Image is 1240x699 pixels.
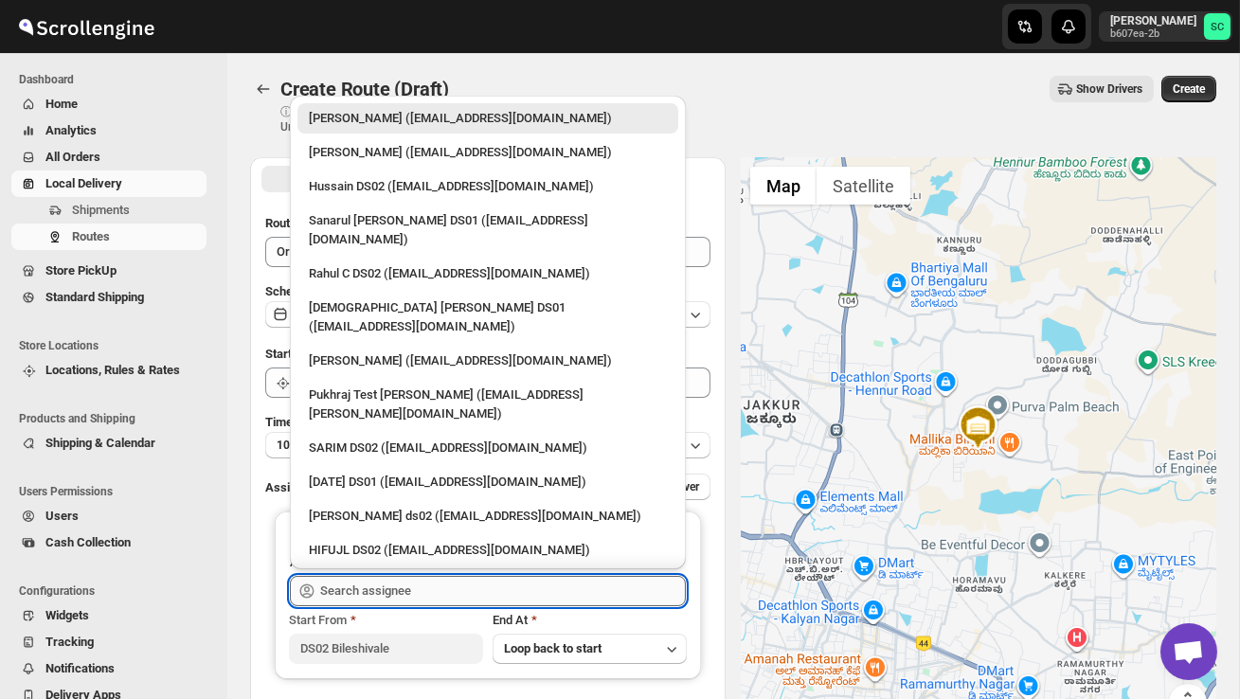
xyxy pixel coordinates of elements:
[45,176,122,190] span: Local Delivery
[1160,623,1217,680] div: Open chat
[15,3,157,50] img: ScrollEngine
[19,484,214,499] span: Users Permissions
[19,411,214,426] span: Products and Shipping
[19,583,214,599] span: Configurations
[45,363,180,377] span: Locations, Rules & Rates
[1204,13,1231,40] span: Sanjay chetri
[11,629,207,655] button: Tracking
[45,97,78,111] span: Home
[11,117,207,144] button: Analytics
[290,289,686,342] li: Islam Laskar DS01 (vixib74172@ikowat.com)
[309,298,667,336] div: [DEMOGRAPHIC_DATA] [PERSON_NAME] DS01 ([EMAIL_ADDRESS][DOMAIN_NAME])
[289,613,347,627] span: Start From
[11,602,207,629] button: Widgets
[1050,76,1154,102] button: Show Drivers
[11,430,207,457] button: Shipping & Calendar
[309,143,667,162] div: [PERSON_NAME] ([EMAIL_ADDRESS][DOMAIN_NAME])
[290,463,686,497] li: Raja DS01 (gasecig398@owlny.com)
[45,290,144,304] span: Standard Shipping
[1161,76,1216,102] button: Create
[290,531,686,565] li: HIFUJL DS02 (cepali9173@intady.com)
[1173,81,1205,97] span: Create
[11,224,207,250] button: Routes
[261,166,486,192] button: All Route Options
[493,611,687,630] div: End At
[290,565,686,600] li: 3 PL (hello@home-run.co)
[11,503,207,529] button: Users
[309,541,667,560] div: HIFUJL DS02 ([EMAIL_ADDRESS][DOMAIN_NAME])
[265,284,341,298] span: Scheduled for
[1099,11,1232,42] button: User menu
[11,529,207,556] button: Cash Collection
[750,167,817,205] button: Show street map
[817,167,910,205] button: Show satellite imagery
[309,177,667,196] div: Hussain DS02 ([EMAIL_ADDRESS][DOMAIN_NAME])
[309,109,667,128] div: [PERSON_NAME] ([EMAIL_ADDRESS][DOMAIN_NAME])
[265,432,710,458] button: 10 minutes
[45,509,79,523] span: Users
[290,255,686,289] li: Rahul C DS02 (rahul.chopra@home-run.co)
[290,168,686,202] li: Hussain DS02 (jarav60351@abatido.com)
[309,439,667,457] div: SARIM DS02 ([EMAIL_ADDRESS][DOMAIN_NAME])
[309,264,667,283] div: Rahul C DS02 ([EMAIL_ADDRESS][DOMAIN_NAME])
[504,641,602,655] span: Loop back to start
[290,376,686,429] li: Pukhraj Test Grewal (lesogip197@pariag.com)
[11,91,207,117] button: Home
[290,342,686,376] li: Vikas Rathod (lolegiy458@nalwan.com)
[11,197,207,224] button: Shipments
[45,123,97,137] span: Analytics
[290,497,686,531] li: Rashidul ds02 (vaseno4694@minduls.com)
[277,438,333,453] span: 10 minutes
[45,436,155,450] span: Shipping & Calendar
[45,608,89,622] span: Widgets
[280,104,579,134] p: ⓘ Shipments can also be added from Shipments menu Unrouted tab
[290,429,686,463] li: SARIM DS02 (xititor414@owlny.com)
[265,347,415,361] span: Start Location (Warehouse)
[45,150,100,164] span: All Orders
[1211,21,1224,33] text: SC
[45,635,94,649] span: Tracking
[309,351,667,370] div: [PERSON_NAME] ([EMAIL_ADDRESS][DOMAIN_NAME])
[11,144,207,170] button: All Orders
[280,78,449,100] span: Create Route (Draft)
[72,203,130,217] span: Shipments
[493,634,687,664] button: Loop back to start
[309,473,667,492] div: [DATE] DS01 ([EMAIL_ADDRESS][DOMAIN_NAME])
[309,211,667,249] div: Sanarul [PERSON_NAME] DS01 ([EMAIL_ADDRESS][DOMAIN_NAME])
[265,237,710,267] input: Eg: Bengaluru Route
[1076,81,1142,97] span: Show Drivers
[45,661,115,675] span: Notifications
[45,535,131,549] span: Cash Collection
[250,76,277,102] button: Routes
[19,338,214,353] span: Store Locations
[320,576,686,606] input: Search assignee
[19,72,214,87] span: Dashboard
[290,134,686,168] li: Mujakkir Benguli (voweh79617@daypey.com)
[265,216,332,230] span: Route Name
[265,480,316,494] span: Assign to
[290,202,686,255] li: Sanarul Haque DS01 (fefifag638@adosnan.com)
[309,385,667,423] div: Pukhraj Test [PERSON_NAME] ([EMAIL_ADDRESS][PERSON_NAME][DOMAIN_NAME])
[1110,13,1196,28] p: [PERSON_NAME]
[11,655,207,682] button: Notifications
[290,103,686,134] li: Rahul Chopra (pukhraj@home-run.co)
[265,415,342,429] span: Time Per Stop
[265,301,710,328] button: [DATE]|[DATE]
[1110,28,1196,40] p: b607ea-2b
[11,357,207,384] button: Locations, Rules & Rates
[45,263,117,278] span: Store PickUp
[72,229,110,243] span: Routes
[309,507,667,526] div: [PERSON_NAME] ds02 ([EMAIL_ADDRESS][DOMAIN_NAME])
